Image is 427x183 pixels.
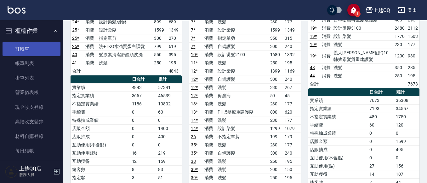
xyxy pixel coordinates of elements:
[394,113,419,121] td: 1750
[3,71,60,85] a: 掛單列表
[216,149,269,157] td: 自備護髮
[332,49,393,63] td: 義大[PERSON_NAME]娜Q10輔效素髮質重建護髮
[393,40,406,49] td: 230
[84,18,97,26] td: 消費
[19,166,51,172] h5: 上越QQ店
[354,11,361,17] span: 1
[308,104,368,113] td: 指定實業績
[203,83,216,91] td: 消費
[157,116,182,124] td: 0
[283,26,301,34] td: 1349
[130,108,157,116] td: 0
[269,75,283,83] td: 300
[269,108,283,116] td: 800
[320,72,332,80] td: 消費
[320,32,332,40] td: 消費
[203,174,216,182] td: 消費
[216,26,269,34] td: 設計染髮
[157,108,182,116] td: 60
[3,42,60,56] a: 打帳單
[203,116,216,124] td: 消費
[71,116,130,124] td: 特殊抽成業績
[368,162,394,170] td: 27
[368,121,394,129] td: 60
[283,165,301,174] td: 150
[269,141,283,149] td: 230
[167,50,182,59] td: 395
[406,72,419,80] td: 195
[216,124,269,133] td: 設計染髮
[216,42,269,50] td: 自備護髮
[203,108,216,116] td: 消費
[283,108,301,116] td: 620
[269,116,283,124] td: 230
[393,63,406,72] td: 350
[283,157,301,165] td: 195
[406,24,419,32] td: 2112
[157,141,182,149] td: 0
[3,56,60,71] a: 帳單列表
[71,108,130,116] td: 手續費
[308,96,368,104] td: 實業績
[269,165,283,174] td: 200
[269,59,283,67] td: 250
[269,26,283,34] td: 1599
[167,18,182,26] td: 689
[130,149,157,157] td: 16
[5,165,18,178] img: Person
[269,83,283,91] td: 330
[157,149,182,157] td: 219
[283,18,301,26] td: 177
[84,59,97,67] td: 消費
[84,42,97,50] td: 消費
[406,32,419,40] td: 1503
[269,174,283,182] td: 250
[71,149,130,157] td: 互助使用(點)
[130,174,157,182] td: 3
[216,141,269,149] td: 洗髮
[167,59,182,67] td: 195
[167,34,182,42] td: 270
[72,52,77,57] a: 40
[216,18,269,26] td: 洗髮
[130,157,157,165] td: 12
[308,113,368,121] td: 不指定實業績
[203,165,216,174] td: 消費
[19,172,51,178] p: 服務人員
[320,40,332,49] td: 消費
[152,50,167,59] td: 550
[167,42,182,50] td: 619
[84,50,97,59] td: 消費
[216,165,269,174] td: 洗髮
[283,100,301,108] td: 177
[203,67,216,75] td: 消費
[320,63,332,72] td: 消費
[283,133,301,141] td: 179
[71,67,84,75] td: 合計
[283,67,301,75] td: 1169
[71,124,130,133] td: 店販金額
[157,83,182,91] td: 57341
[3,158,60,173] a: 排班表
[308,170,368,178] td: 互助獲得
[8,6,26,14] img: Logo
[216,100,269,108] td: 洗髮
[203,18,216,26] td: 消費
[97,59,152,67] td: 洗髮
[310,73,315,78] a: 44
[269,149,283,157] td: 300
[269,34,283,42] td: 350
[283,34,301,42] td: 315
[320,24,332,32] td: 消費
[71,165,130,174] td: 總客數
[216,116,269,124] td: 洗髮
[283,116,301,124] td: 177
[130,75,157,84] th: 日合計
[368,104,394,113] td: 7193
[84,26,97,34] td: 消費
[3,115,60,129] a: 高階收支登錄
[332,63,393,72] td: 洗髮
[203,133,216,141] td: 消費
[3,23,60,39] button: 櫃檯作業
[393,72,406,80] td: 250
